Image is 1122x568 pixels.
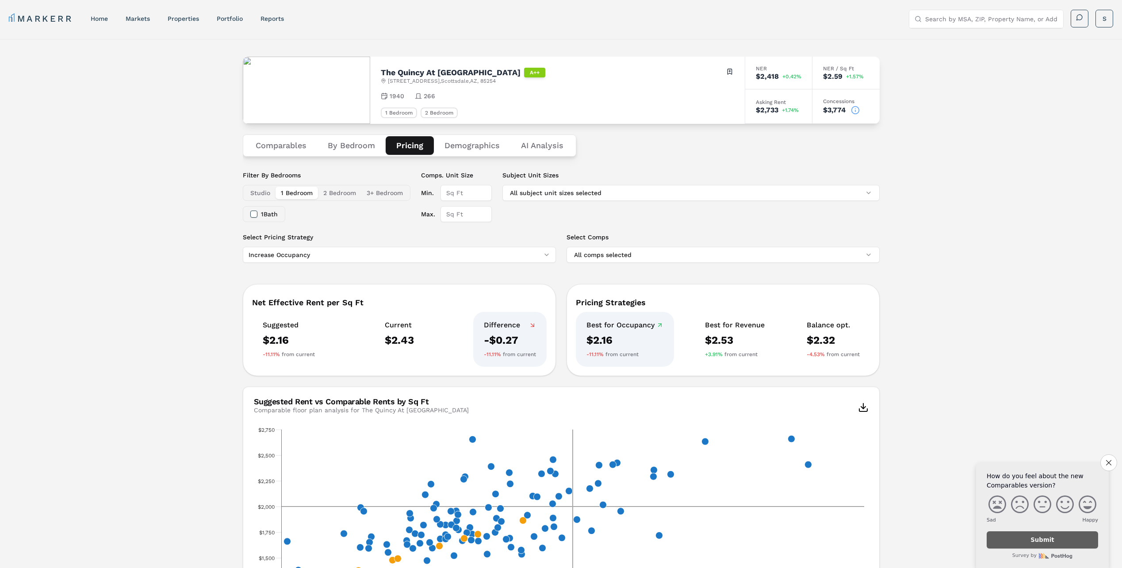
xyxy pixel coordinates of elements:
path: x, 655, 1,698.5. Comps. [368,533,375,540]
path: x, 538, 1,655.43. Comps. [283,538,291,545]
div: A++ [524,68,545,77]
button: S [1095,10,1113,27]
span: -11.11% [263,351,280,358]
label: Comps. Unit Size [421,171,492,180]
path: x, 701, 1,624.06. Comps. [403,541,410,548]
path: x, 858, 1,531.67. Comps. [518,551,525,558]
label: Select Pricing Strategy [243,233,556,242]
path: x, 741, 1,652.5. Comps. [426,539,433,546]
path: x, 769, 1,953.13. Comps. [447,508,454,515]
path: x, 747, 1,821.67. Comps. [442,522,449,529]
path: x, 906, 2,035. Comps. [549,500,556,507]
path: x, 978, 2,010.55. Comps. [599,501,606,508]
a: MARKERR [9,12,73,25]
div: $2.32 [807,333,860,347]
path: x, 695, 1,670. Comps. [403,537,410,544]
path: x, 734, 2,111. Comps. [421,491,429,498]
path: x, 728, 1,731. Comps. [417,531,425,538]
path: x, 888, 1,717.08. Comps. [530,533,537,540]
path: x, 754, 1,874.57. Comps. [433,516,440,523]
text: $2,500 [258,453,275,459]
path: x, 965, 2,409.17. Comps. [595,461,602,468]
button: Demographics [434,136,510,155]
path: x, 765, 1,854.17. Comps. [453,517,460,524]
div: from current [263,351,315,358]
path: x, 820, 1,535.83. Comps. [483,551,490,558]
path: x, 784, 1,676.64. Comps. [467,537,475,544]
path: x, 713, 1,930.71. Comps. [406,510,413,517]
path: x, 748, 2,025.67. Comps. [433,501,440,508]
path: x, 790, 1,946.84. Comps. [469,508,476,515]
div: from current [705,351,765,358]
path: x, 924, 1,700.75. Comps. [558,534,565,541]
path: x, 852, 2,323. Comps. [505,469,513,476]
path: x, 816, 1,991.08. Comps. [485,504,492,511]
path: x, 839, 1,682.5. Comps. [506,535,513,542]
div: $2,733 [756,107,778,114]
button: All comps selected [567,247,880,263]
path: x, 756, 1,697.92. Comps. [444,533,451,540]
button: By Bedroom [317,136,386,155]
path: x, 831, 1,880.01. Comps. [493,515,500,522]
path: x, 863, 1,864.08. The Quincy At Kierland. [519,517,526,524]
path: x, 742, 1,988.75. Comps. [430,505,437,512]
path: x, 883, 2,109.17. Comps. [529,492,536,499]
path: x, 826, 2,118.01. Comps. [492,491,499,498]
span: 266 [424,92,435,100]
path: x, 785, 1,745. Comps. [463,529,470,536]
div: 2 Bedroom [421,107,458,118]
path: x, 711, 1,600. Comps. [409,545,416,552]
path: x, 1260, 2,400.54. Comps. [804,461,812,468]
a: home [91,15,108,22]
div: Asking Rent [756,100,801,105]
text: $2,750 [258,427,275,433]
path: x, 766, 1,920. Comps. [454,511,461,518]
path: x, 1049, 1,727.5. Comps. [655,532,662,539]
div: $2.43 [385,333,414,347]
path: x, 766, 1,952.13. Comps. [452,507,460,514]
path: x, 877, 1,919.17. Comps. [524,512,531,519]
path: x, 1036, 2,300. Comps. [650,473,657,480]
path: x, 801, 1,730.16. The Quincy At Kierland. [474,531,481,538]
path: x, 1229, 2,653. Comps. [788,435,795,442]
path: x, 1069, 2,307.29. Comps. [667,471,674,478]
path: x, 716, 1,647.36. Comps. [416,540,423,547]
path: x, 913, 2,446.7. Comps. [549,456,556,463]
path: x, 838, 2,214.96. Comps. [506,480,513,487]
input: Sq Ft [440,206,492,222]
path: x, 913, 1,795. Comps. [550,523,557,530]
button: AI Analysis [510,136,574,155]
path: x, 701, 1,774.23. Comps. [406,526,413,533]
div: Balance opt. [807,321,860,330]
h2: The Quincy At [GEOGRAPHIC_DATA] [381,69,521,77]
path: x, 902, 2,346. Comps. [547,468,554,475]
div: $2.53 [705,333,765,347]
span: 1940 [390,92,404,100]
button: Studio [245,187,276,199]
div: 1 Bedroom [381,107,417,118]
a: Portfolio [217,15,243,22]
path: x, 729, 1,600. Comps. [429,545,436,552]
path: x, 718, 1,824.41. Comps. [420,522,427,529]
span: +1.57% [846,74,864,79]
path: x, 958, 1,756.67. Comps. [588,527,595,534]
span: -4.53% [807,351,825,358]
span: -11.11% [586,351,604,358]
path: x, 882, 1,585.83. Comps. [539,545,546,552]
path: x, 878, 2,090. Comps. [533,493,540,500]
div: from current [807,351,860,358]
path: x, 685, 1,543.75. Comps. [384,549,391,556]
button: 1 Bedroom [276,187,318,199]
button: 3+ Bedroom [361,187,408,199]
label: Min. [421,185,435,201]
path: x, 763, 1,527.5. Comps. [450,552,457,559]
path: x, 640, 1,954. Comps. [360,508,367,515]
path: x, 621, 1,726. Comps. [340,530,347,537]
div: $3,774 [823,107,846,114]
path: x, 831, 1,845.64. Comps. [498,518,505,525]
text: $2,000 [258,504,275,510]
path: x, 709, 1,736.67. Comps. [411,530,418,537]
path: x, 718, 1,890.5. Comps. [407,514,414,522]
path: x, 755, 1,722.94. Comps. [442,531,449,538]
path: x, 989, 1,946.26. Comps. [617,508,624,515]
